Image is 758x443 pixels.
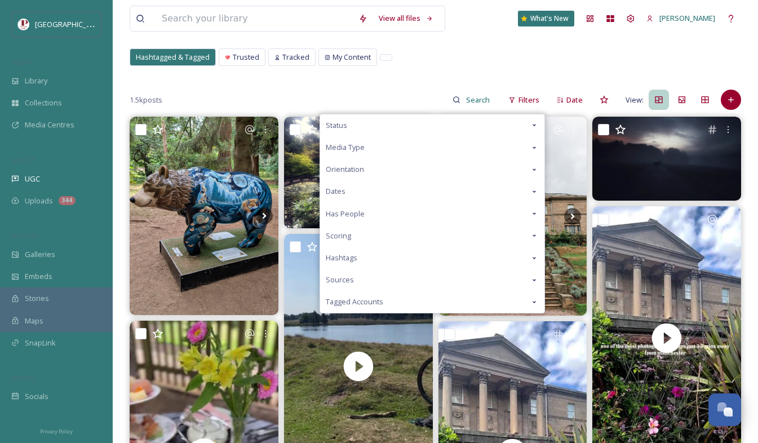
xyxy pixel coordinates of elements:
input: Search [460,88,497,111]
span: Embeds [25,271,52,282]
span: Tagged Accounts [326,296,383,307]
img: download%20(5).png [18,19,29,30]
img: We had a lovely walk around Tatton park gardens today. Have you seen these beautiful bears yet? I... [130,117,278,315]
span: Maps [25,316,43,326]
span: Library [25,76,47,86]
span: Scoring [326,231,351,241]
span: Galleries [25,249,55,260]
span: Date [566,95,583,105]
span: Uploads [25,196,53,206]
span: [GEOGRAPHIC_DATA] [35,19,107,29]
span: [PERSON_NAME] [659,13,715,23]
input: Search your library [156,6,353,31]
span: View: [626,95,644,105]
span: MEDIA [11,58,31,67]
span: UGC [25,174,40,184]
span: Trusted [233,52,259,63]
span: Status [326,120,347,131]
span: My Content [333,52,371,63]
img: #tattonpark #tattonparkgardens [284,117,433,228]
a: Privacy Policy [40,424,73,437]
button: Open Chat [708,393,741,426]
span: Privacy Policy [40,428,73,435]
span: Hashtags [326,252,357,263]
span: WIDGETS [11,232,37,240]
a: [PERSON_NAME] [641,7,721,29]
img: Photo of a stag in the early morning mist #mist #earlymorning #photography #mistymorning #stag #t... [592,117,741,200]
a: View all files [373,7,439,29]
span: Dates [326,186,345,197]
span: Hashtagged & Tagged [136,52,210,63]
span: Collections [25,98,62,108]
span: Filters [518,95,539,105]
span: 1.5k posts [130,95,162,105]
span: Stories [25,293,49,304]
span: Media Type [326,142,365,153]
span: Sources [326,274,354,285]
a: What's New [518,11,574,26]
span: Orientation [326,164,364,175]
span: Tracked [282,52,309,63]
span: SnapLink [25,338,56,348]
span: SOCIALS [11,374,34,382]
span: COLLECT [11,156,36,165]
span: Has People [326,209,365,219]
span: Socials [25,391,48,402]
div: 344 [59,196,76,205]
span: Media Centres [25,119,74,130]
